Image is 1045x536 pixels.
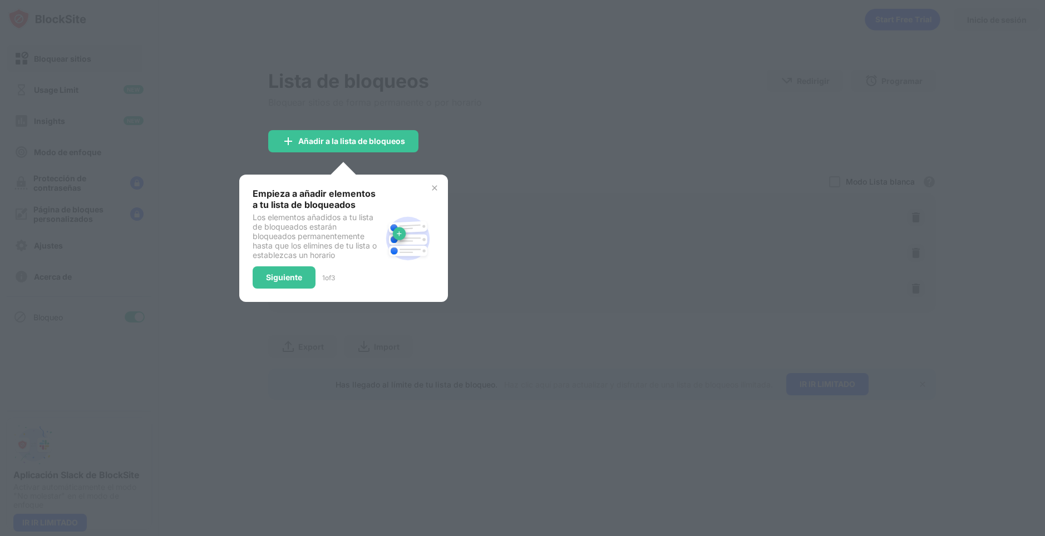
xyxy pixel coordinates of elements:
img: block-site.svg [381,212,435,265]
div: Siguiente [266,273,302,282]
img: x-button.svg [430,183,439,192]
div: Añadir a la lista de bloqueos [298,137,405,146]
div: 1 of 3 [322,274,335,282]
div: Los elementos añadidos a tu lista de bloqueados estarán bloqueados permanentemente hasta que los ... [253,212,381,260]
div: Empieza a añadir elementos a tu lista de bloqueados [253,188,381,210]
